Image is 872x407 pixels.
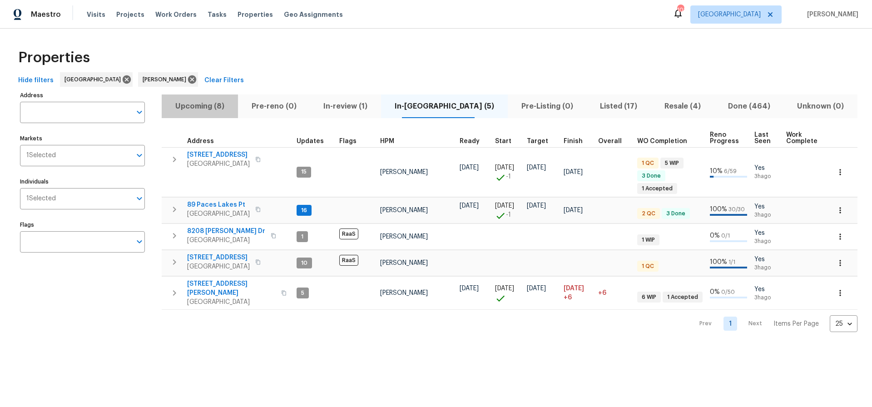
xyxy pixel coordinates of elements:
div: Target renovation project end date [527,138,556,144]
span: Overall [598,138,622,144]
span: Yes [754,285,779,294]
button: Open [133,149,146,162]
span: [GEOGRAPHIC_DATA] [698,10,761,19]
span: 0 / 50 [721,289,735,295]
a: Goto page 1 [723,317,737,331]
span: Projects [116,10,144,19]
span: Work Orders [155,10,197,19]
span: 3 Done [663,210,689,218]
span: Yes [754,228,779,238]
span: 3h ago [754,238,779,245]
td: Scheduled to finish 6 day(s) late [560,277,595,310]
span: 3h ago [754,264,779,272]
span: WO Completion [637,138,687,144]
span: 5 [297,289,308,297]
label: Individuals [20,179,145,184]
span: Pre-Listing (0) [513,100,581,113]
span: 3h ago [754,173,779,180]
span: [PERSON_NAME] [143,75,190,84]
span: 100 % [710,206,727,213]
span: Properties [18,53,90,62]
td: Project started 1 days early [491,147,523,197]
span: [PERSON_NAME] [380,260,428,266]
span: [DATE] [564,285,584,292]
div: Projected renovation finish date [564,138,591,144]
button: Open [133,106,146,119]
span: [DATE] [495,164,514,171]
span: [DATE] [527,285,546,292]
div: Actual renovation start date [495,138,520,144]
span: [GEOGRAPHIC_DATA] [187,209,250,218]
span: Done (464) [720,100,778,113]
label: Flags [20,222,145,228]
span: [GEOGRAPHIC_DATA] [187,236,265,245]
span: [DATE] [460,164,479,171]
span: 0 / 1 [721,233,730,238]
span: [DATE] [527,164,546,171]
span: -1 [506,210,511,219]
span: 1 Accepted [638,185,676,193]
span: Unknown (0) [789,100,852,113]
span: 6 / 59 [724,169,737,174]
span: 1 Selected [26,152,56,159]
span: [DATE] [564,169,583,175]
span: Pre-reno (0) [243,100,305,113]
span: Yes [754,202,779,211]
span: 30 / 30 [728,207,745,212]
span: Yes [754,164,779,173]
span: 1 Selected [26,195,56,203]
button: Hide filters [15,72,57,89]
span: Work Complete [786,132,817,144]
span: 89 Paces Lakes Pt [187,200,250,209]
span: 10 % [710,168,723,174]
span: 1 / 1 [728,259,735,265]
span: Properties [238,10,273,19]
span: Maestro [31,10,61,19]
span: [PERSON_NAME] [380,169,428,175]
span: [GEOGRAPHIC_DATA] [187,262,250,271]
span: HPM [380,138,394,144]
span: [DATE] [495,203,514,209]
span: [PERSON_NAME] [803,10,858,19]
span: 16 [297,207,311,214]
span: [PERSON_NAME] [380,207,428,213]
span: Geo Assignments [284,10,343,19]
span: [STREET_ADDRESS] [187,150,250,159]
span: Updates [297,138,324,144]
span: Target [527,138,548,144]
span: 3 Done [638,172,664,180]
span: 1 [297,233,307,241]
td: Project started 1 days early [491,198,523,223]
span: RaaS [339,255,358,266]
span: RaaS [339,228,358,239]
span: 6 WIP [638,293,660,301]
span: 1 WIP [638,236,659,244]
span: 100 % [710,259,727,265]
span: [PERSON_NAME] [380,290,428,296]
button: Open [133,192,146,205]
div: Days past target finish date [598,138,630,144]
td: Project started on time [491,277,523,310]
span: +6 [564,293,572,302]
span: 0 % [710,233,720,239]
span: 15 [297,168,310,176]
span: Listed (17) [592,100,645,113]
span: [DATE] [527,203,546,209]
td: 6 day(s) past target finish date [595,277,634,310]
span: [GEOGRAPHIC_DATA] [187,159,250,169]
div: [PERSON_NAME] [138,72,198,87]
div: 25 [830,312,857,336]
div: Earliest renovation start date (first business day after COE or Checkout) [460,138,488,144]
span: [PERSON_NAME] [380,233,428,240]
span: 3h ago [754,211,779,219]
span: 5 WIP [661,159,683,167]
span: 1 QC [638,263,658,270]
span: 2 QC [638,210,659,218]
span: 8208 [PERSON_NAME] Dr [187,227,265,236]
span: Clear Filters [204,75,244,86]
span: [GEOGRAPHIC_DATA] [187,298,276,307]
span: Reno Progress [710,132,739,144]
button: Clear Filters [201,72,248,89]
label: Markets [20,136,145,141]
span: [DATE] [460,203,479,209]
